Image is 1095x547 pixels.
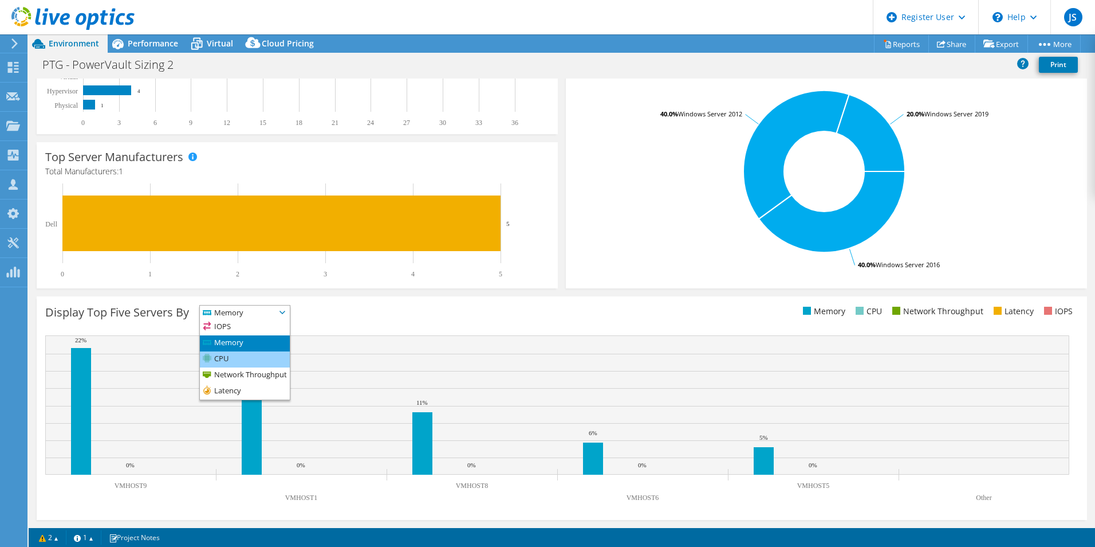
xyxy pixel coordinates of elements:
[876,260,940,269] tspan: Windows Server 2016
[200,319,290,335] li: IOPS
[889,305,983,318] li: Network Throughput
[189,119,192,127] text: 9
[907,110,924,118] tspan: 20.0%
[126,462,135,468] text: 0%
[31,530,66,545] a: 2
[81,119,85,127] text: 0
[66,530,101,545] a: 1
[324,270,327,278] text: 3
[928,35,975,53] a: Share
[200,306,275,319] span: Memory
[853,305,882,318] li: CPU
[37,58,191,71] h1: PTG - PowerVault Sizing 2
[45,165,549,178] h4: Total Manufacturers:
[924,110,988,118] tspan: Windows Server 2019
[499,270,502,278] text: 5
[1027,35,1081,53] a: More
[416,399,428,406] text: 11%
[1041,305,1073,318] li: IOPS
[207,38,233,49] span: Virtual
[153,119,157,127] text: 6
[506,220,510,227] text: 5
[638,462,647,468] text: 0%
[137,88,140,94] text: 4
[200,384,290,400] li: Latency
[47,87,78,95] text: Hypervisor
[511,119,518,127] text: 36
[262,38,314,49] span: Cloud Pricing
[119,166,123,177] span: 1
[148,270,152,278] text: 1
[200,368,290,384] li: Network Throughput
[101,530,168,545] a: Project Notes
[678,110,742,118] tspan: Windows Server 2012
[475,119,482,127] text: 33
[296,119,302,127] text: 18
[975,35,1028,53] a: Export
[61,270,64,278] text: 0
[75,337,86,343] text: 22%
[332,119,338,127] text: 21
[439,119,446,127] text: 30
[797,482,830,490] text: VMHOST5
[223,119,230,127] text: 12
[45,151,183,163] h3: Top Server Manufacturers
[976,494,991,502] text: Other
[874,35,929,53] a: Reports
[992,12,1003,22] svg: \n
[1039,57,1078,73] a: Print
[800,305,845,318] li: Memory
[759,434,768,441] text: 5%
[627,494,659,502] text: VMHOST6
[54,101,78,110] text: Physical
[101,103,104,108] text: 1
[117,119,121,127] text: 3
[367,119,374,127] text: 24
[297,462,305,468] text: 0%
[128,38,178,49] span: Performance
[589,429,597,436] text: 6%
[991,305,1034,318] li: Latency
[411,270,415,278] text: 4
[259,119,266,127] text: 15
[49,38,99,49] span: Environment
[285,494,318,502] text: VMHOST1
[809,462,817,468] text: 0%
[858,260,876,269] tspan: 40.0%
[1064,8,1082,26] span: JS
[200,335,290,351] li: Memory
[115,482,147,490] text: VMHOST9
[467,462,476,468] text: 0%
[200,351,290,368] li: CPU
[45,220,57,228] text: Dell
[660,110,678,118] tspan: 40.0%
[456,482,489,490] text: VMHOST8
[403,119,410,127] text: 27
[236,270,239,278] text: 2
